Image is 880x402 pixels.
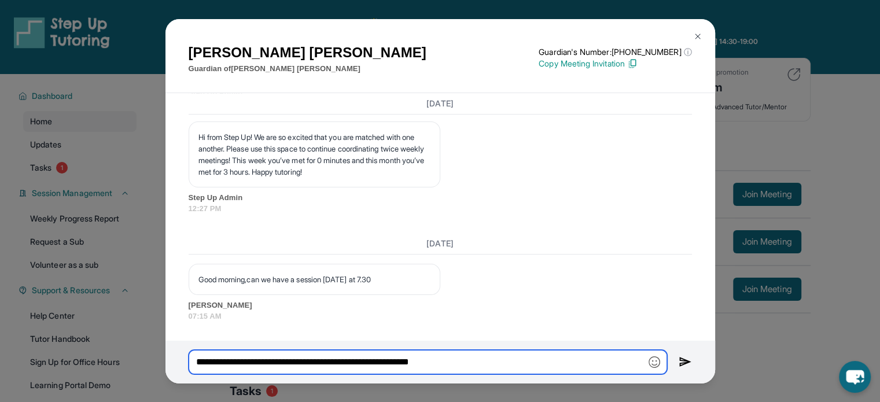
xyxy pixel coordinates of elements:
span: 07:15 AM [189,311,692,322]
p: Copy Meeting Invitation [539,58,691,69]
p: Guardian's Number: [PHONE_NUMBER] [539,46,691,58]
p: Guardian of [PERSON_NAME] [PERSON_NAME] [189,63,426,75]
h3: [DATE] [189,98,692,109]
button: chat-button [839,361,871,393]
span: 12:27 PM [189,203,692,215]
p: Good morning,can we have a session [DATE] at 7.30 [198,274,430,285]
h1: [PERSON_NAME] [PERSON_NAME] [189,42,426,63]
h3: [DATE] [189,238,692,249]
img: Send icon [679,355,692,369]
img: Close Icon [693,32,702,41]
span: [PERSON_NAME] [189,300,692,311]
img: Copy Icon [627,58,638,69]
img: Emoji [649,356,660,368]
span: Step Up Admin [189,192,692,204]
span: ⓘ [683,46,691,58]
p: Hi from Step Up! We are so excited that you are matched with one another. Please use this space t... [198,131,430,178]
